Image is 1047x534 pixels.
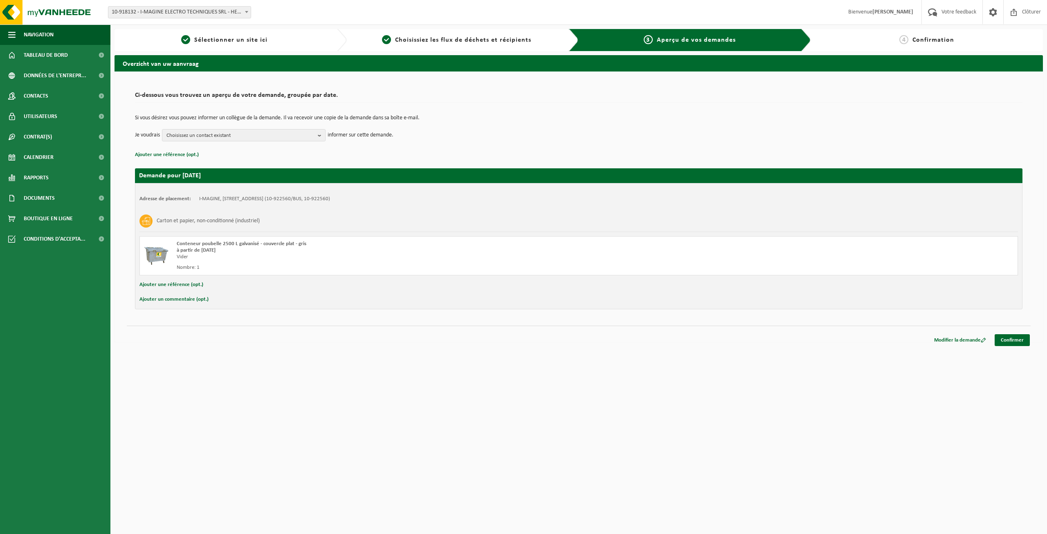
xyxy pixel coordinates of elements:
h2: Overzicht van uw aanvraag [115,55,1043,71]
span: Sélectionner un site ici [194,37,267,43]
p: Si vous désirez vous pouvez informer un collègue de la demande. Il va recevoir une copie de la de... [135,115,1022,121]
strong: Demande pour [DATE] [139,172,201,179]
button: Choisissez un contact existant [162,129,326,141]
div: Vider [177,254,611,260]
span: Contacts [24,86,48,106]
span: Boutique en ligne [24,208,73,229]
span: 3 [644,35,653,44]
a: 2Choisissiez les flux de déchets et récipients [351,35,563,45]
span: Conteneur poubelle 2500 L galvanisé - couvercle plat - gris [177,241,306,246]
span: Utilisateurs [24,106,57,127]
img: WB-2500-GAL-GY-01.png [144,241,169,265]
strong: [PERSON_NAME] [872,9,913,15]
a: 1Sélectionner un site ici [119,35,330,45]
strong: Adresse de placement: [139,196,191,201]
span: Documents [24,188,55,208]
button: Ajouter une référence (opt.) [139,279,203,290]
span: Navigation [24,25,54,45]
span: Conditions d'accepta... [24,229,85,249]
span: Données de l'entrepr... [24,65,86,86]
span: 1 [181,35,190,44]
span: 2 [382,35,391,44]
span: 4 [899,35,908,44]
td: I-MAGINE, [STREET_ADDRESS] (10-922560/BUS, 10-922560) [199,196,330,202]
a: Confirmer [995,334,1030,346]
button: Ajouter une référence (opt.) [135,150,199,160]
span: Calendrier [24,147,54,168]
strong: à partir de [DATE] [177,248,216,253]
h2: Ci-dessous vous trouvez un aperçu de votre demande, groupée par date. [135,92,1022,103]
p: informer sur cette demande. [328,129,393,141]
span: Choisissiez les flux de déchets et récipients [395,37,531,43]
h3: Carton et papier, non-conditionné (industriel) [157,214,260,228]
span: Aperçu de vos demandes [657,37,736,43]
span: Contrat(s) [24,127,52,147]
span: 10-918132 - I-MAGINE ELECTRO TECHNIQUES SRL - HERCHIES [108,6,251,18]
a: Modifier la demande [928,334,992,346]
span: Choisissez un contact existant [166,130,315,142]
button: Ajouter un commentaire (opt.) [139,294,209,305]
span: Rapports [24,168,49,188]
div: Nombre: 1 [177,264,611,271]
span: Confirmation [912,37,954,43]
span: Tableau de bord [24,45,68,65]
p: Je voudrais [135,129,160,141]
span: 10-918132 - I-MAGINE ELECTRO TECHNIQUES SRL - HERCHIES [108,7,251,18]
